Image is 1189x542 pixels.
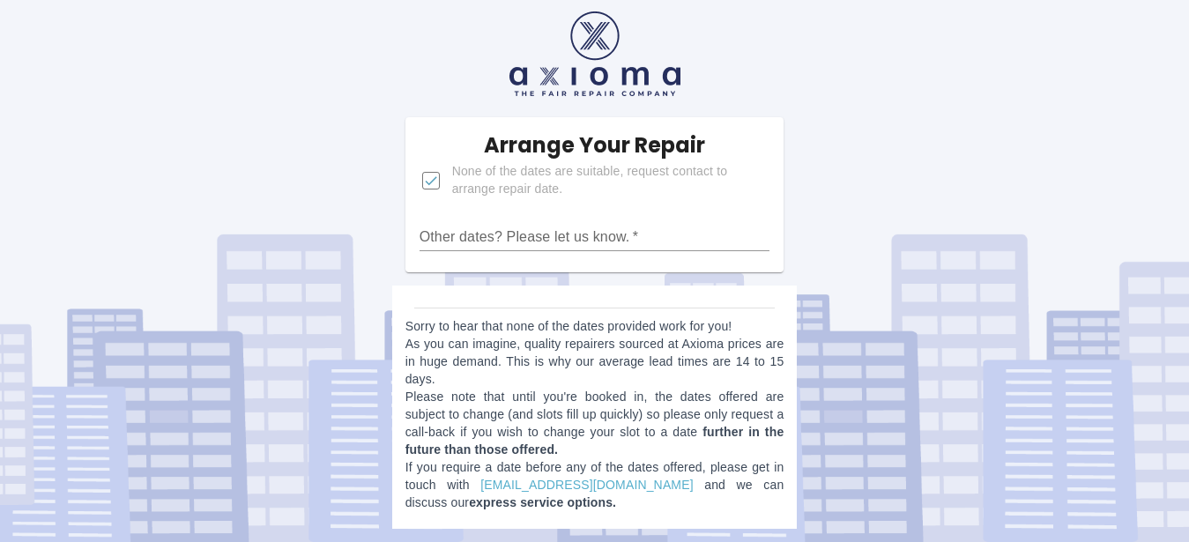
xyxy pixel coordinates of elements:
h5: Arrange Your Repair [484,131,705,160]
a: [EMAIL_ADDRESS][DOMAIN_NAME] [480,478,693,492]
p: Sorry to hear that none of the dates provided work for you! As you can imagine, quality repairers... [405,317,784,511]
span: None of the dates are suitable, request contact to arrange repair date. [452,163,756,198]
b: express service options. [469,495,616,509]
img: axioma [509,11,680,96]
